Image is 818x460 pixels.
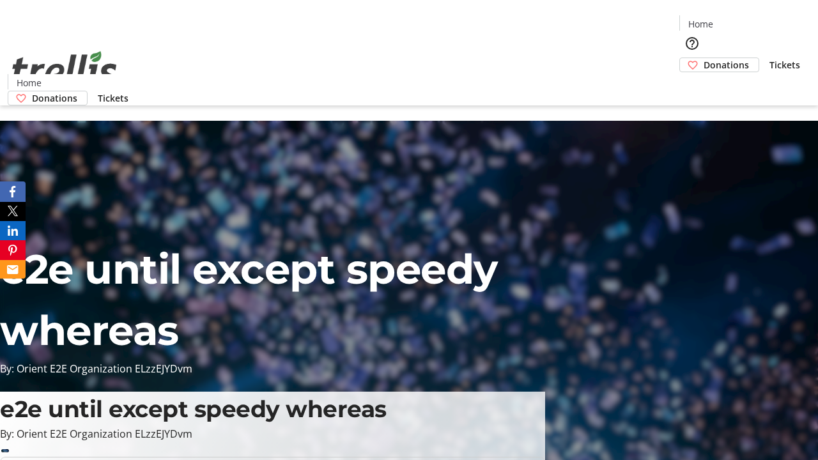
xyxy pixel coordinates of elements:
span: Donations [704,58,749,72]
button: Cart [679,72,705,98]
span: Tickets [98,91,128,105]
span: Tickets [769,58,800,72]
a: Donations [8,91,88,105]
a: Home [680,17,721,31]
img: Orient E2E Organization ELzzEJYDvm's Logo [8,37,121,101]
a: Tickets [759,58,810,72]
a: Home [8,76,49,89]
span: Home [17,76,42,89]
span: Donations [32,91,77,105]
a: Donations [679,57,759,72]
span: Home [688,17,713,31]
button: Help [679,31,705,56]
a: Tickets [88,91,139,105]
